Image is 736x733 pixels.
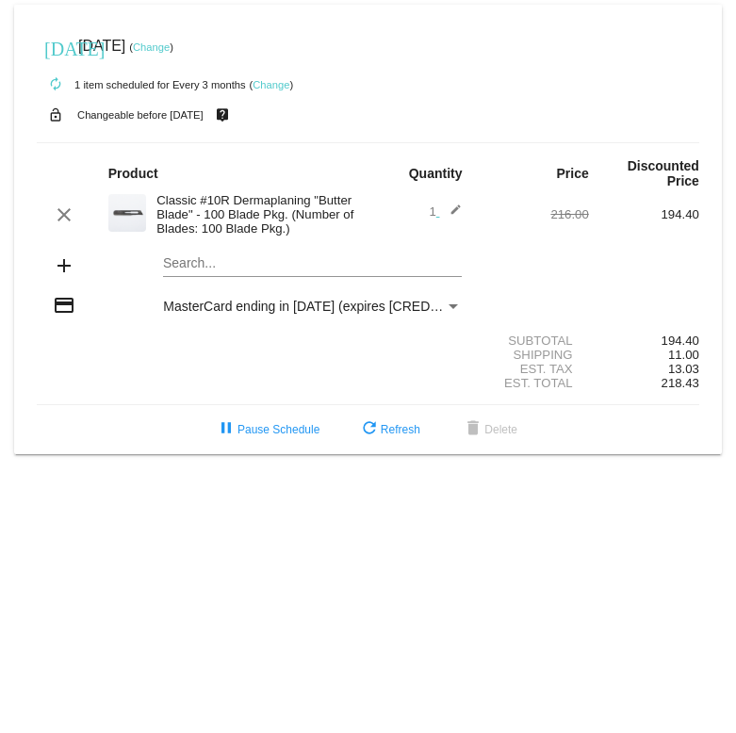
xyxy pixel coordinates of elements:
a: Change [253,79,289,90]
span: Pause Schedule [215,423,319,436]
span: MasterCard ending in [DATE] (expires [CREDIT_CARD_DATA]) [163,299,534,314]
mat-icon: credit_card [53,294,75,317]
div: Est. Total [479,376,589,390]
mat-icon: edit [439,204,462,226]
a: Change [133,41,170,53]
div: Est. Tax [479,362,589,376]
div: 194.40 [589,334,699,348]
mat-icon: clear [53,204,75,226]
mat-select: Payment Method [163,299,462,314]
mat-icon: refresh [358,418,381,441]
span: 11.00 [668,348,699,362]
strong: Discounted Price [628,158,699,188]
mat-icon: pause [215,418,237,441]
span: 13.03 [668,362,699,376]
span: Refresh [358,423,420,436]
strong: Quantity [409,166,463,181]
button: Refresh [343,413,435,447]
small: ( ) [250,79,294,90]
strong: Price [557,166,589,181]
span: 1 [429,204,462,219]
mat-icon: live_help [211,103,234,127]
span: 218.43 [662,376,699,390]
button: Pause Schedule [200,413,335,447]
img: dermaplanepro-10r-dermaplaning-blade-up-close.png [108,194,146,232]
div: Classic #10R Dermaplaning "Butter Blade" - 100 Blade Pkg. (Number of Blades: 100 Blade Pkg.) [147,193,368,236]
mat-icon: add [53,254,75,277]
div: Shipping [479,348,589,362]
div: 216.00 [479,207,589,221]
strong: Product [108,166,158,181]
mat-icon: lock_open [44,103,67,127]
mat-icon: autorenew [44,73,67,96]
div: 194.40 [589,207,699,221]
div: Subtotal [479,334,589,348]
small: Changeable before [DATE] [77,109,204,121]
small: ( ) [129,41,173,53]
mat-icon: [DATE] [44,36,67,58]
input: Search... [163,256,462,271]
button: Delete [447,413,532,447]
small: 1 item scheduled for Every 3 months [37,79,246,90]
span: Delete [462,423,517,436]
mat-icon: delete [462,418,484,441]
